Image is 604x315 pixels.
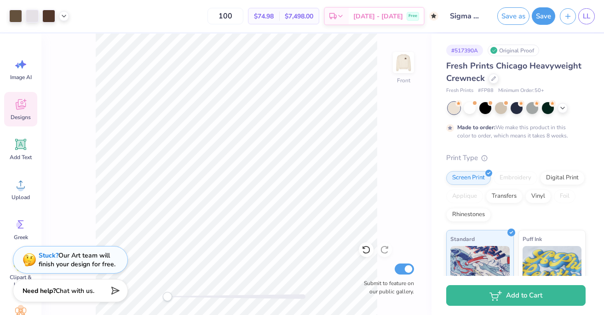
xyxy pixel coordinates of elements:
[450,234,475,244] span: Standard
[497,7,529,25] button: Save as
[443,7,488,25] input: Untitled Design
[207,8,243,24] input: – –
[394,53,413,72] img: Front
[6,274,36,288] span: Clipart & logos
[446,208,491,222] div: Rhinestones
[457,123,570,140] div: We make this product in this color to order, which means it takes 8 weeks.
[494,171,537,185] div: Embroidery
[446,189,483,203] div: Applique
[353,11,403,21] span: [DATE] - [DATE]
[450,246,510,292] img: Standard
[446,60,581,84] span: Fresh Prints Chicago Heavyweight Crewneck
[11,114,31,121] span: Designs
[540,171,585,185] div: Digital Print
[12,194,30,201] span: Upload
[457,124,495,131] strong: Made to order:
[446,153,586,163] div: Print Type
[446,87,473,95] span: Fresh Prints
[10,154,32,161] span: Add Text
[446,171,491,185] div: Screen Print
[23,286,56,295] strong: Need help?
[525,189,551,203] div: Vinyl
[554,189,575,203] div: Foil
[583,11,590,22] span: LL
[488,45,539,56] div: Original Proof
[359,279,414,296] label: Submit to feature on our public gallery.
[446,45,483,56] div: # 517390A
[397,76,410,85] div: Front
[498,87,544,95] span: Minimum Order: 50 +
[486,189,523,203] div: Transfers
[408,13,417,19] span: Free
[14,234,28,241] span: Greek
[163,292,172,301] div: Accessibility label
[285,11,313,21] span: $7,498.00
[56,286,94,295] span: Chat with us.
[578,8,595,24] a: LL
[532,7,555,25] button: Save
[10,74,32,81] span: Image AI
[446,285,586,306] button: Add to Cart
[39,251,115,269] div: Our Art team will finish your design for free.
[39,251,58,260] strong: Stuck?
[523,246,582,292] img: Puff Ink
[523,234,542,244] span: Puff Ink
[478,87,494,95] span: # FP88
[254,11,274,21] span: $74.98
